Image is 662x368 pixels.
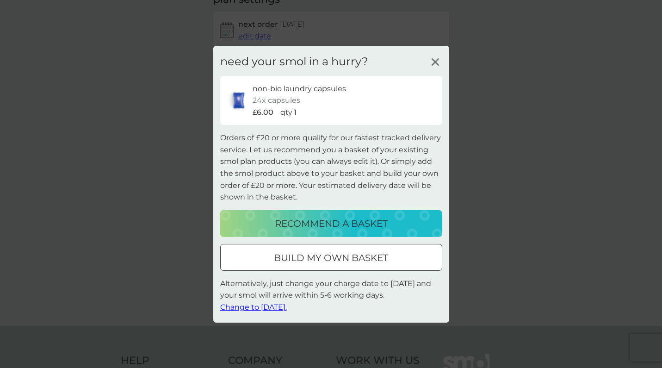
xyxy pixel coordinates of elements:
button: Change to [DATE]. [220,301,287,313]
span: Change to [DATE]. [220,303,287,312]
p: recommend a basket [275,216,388,231]
p: Orders of £20 or more qualify for our fastest tracked delivery service. Let us recommend you a ba... [220,132,442,203]
button: build my own basket [220,244,442,271]
p: Alternatively, just change your charge date to [DATE] and your smol will arrive within 5-6 workin... [220,278,442,313]
p: £6.00 [253,106,273,119]
p: qty [280,106,292,119]
p: 24x capsules [253,94,300,106]
p: non-bio laundry capsules [253,82,346,94]
p: 1 [294,106,297,119]
button: recommend a basket [220,210,442,237]
h3: need your smol in a hurry? [220,55,368,68]
p: build my own basket [274,250,388,265]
